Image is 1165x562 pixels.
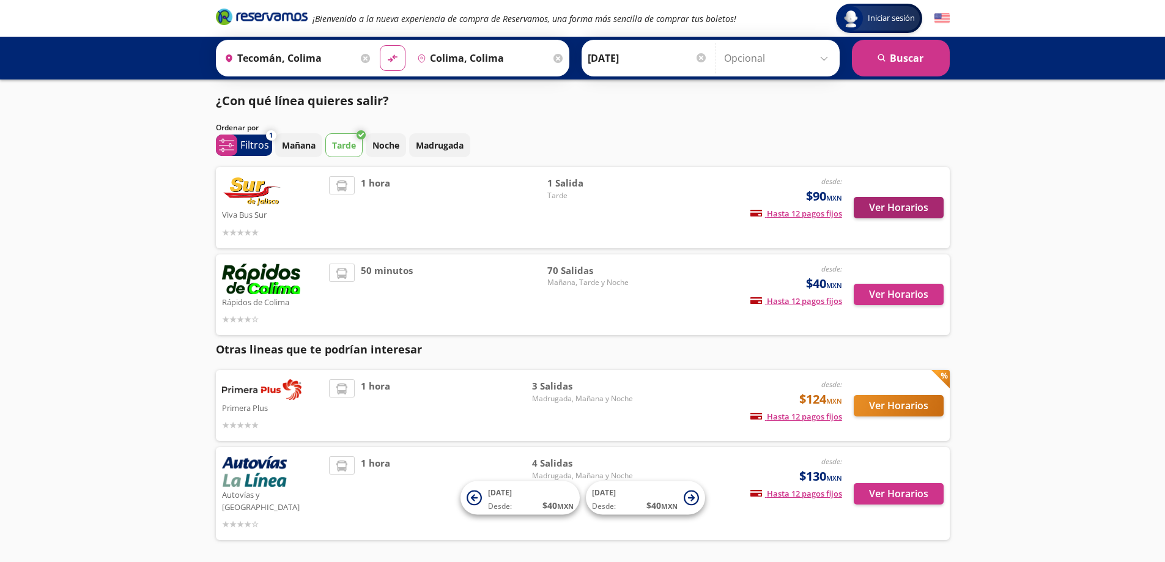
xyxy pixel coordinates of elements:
[532,379,633,393] span: 3 Salidas
[222,487,324,513] p: Autovías y [GEOGRAPHIC_DATA]
[361,456,390,531] span: 1 hora
[216,92,389,110] p: ¿Con qué línea quieres salir?
[216,135,272,156] button: 1Filtros
[806,275,842,293] span: $40
[361,264,413,327] span: 50 minutos
[222,456,287,487] img: Autovías y La Línea
[313,13,736,24] em: ¡Bienvenido a la nueva experiencia de compra de Reservamos, una forma más sencilla de comprar tus...
[854,395,944,416] button: Ver Horarios
[275,133,322,157] button: Mañana
[409,133,470,157] button: Madrugada
[361,176,390,239] span: 1 hora
[547,277,633,288] span: Mañana, Tarde y Noche
[240,138,269,152] p: Filtros
[826,396,842,405] small: MXN
[416,139,464,152] p: Madrugada
[547,176,633,190] span: 1 Salida
[372,139,399,152] p: Noche
[216,122,259,133] p: Ordenar por
[592,501,616,512] span: Desde:
[216,341,950,358] p: Otras lineas que te podrían interesar
[222,400,324,415] p: Primera Plus
[366,133,406,157] button: Noche
[547,190,633,201] span: Tarde
[806,187,842,205] span: $90
[532,456,633,470] span: 4 Salidas
[222,207,324,221] p: Viva Bus Sur
[826,193,842,202] small: MXN
[216,7,308,26] i: Brand Logo
[361,379,390,432] span: 1 hora
[852,40,950,76] button: Buscar
[588,43,708,73] input: Elegir Fecha
[488,487,512,498] span: [DATE]
[821,456,842,467] em: desde:
[854,197,944,218] button: Ver Horarios
[750,488,842,499] span: Hasta 12 pagos fijos
[821,379,842,390] em: desde:
[532,393,633,404] span: Madrugada, Mañana y Noche
[724,43,834,73] input: Opcional
[557,501,574,511] small: MXN
[661,501,678,511] small: MXN
[269,130,273,141] span: 1
[542,499,574,512] span: $ 40
[216,7,308,29] a: Brand Logo
[854,284,944,305] button: Ver Horarios
[750,208,842,219] span: Hasta 12 pagos fijos
[547,264,633,278] span: 70 Salidas
[934,11,950,26] button: English
[646,499,678,512] span: $ 40
[799,390,842,409] span: $124
[222,176,282,207] img: Viva Bus Sur
[854,483,944,505] button: Ver Horarios
[750,411,842,422] span: Hasta 12 pagos fijos
[488,501,512,512] span: Desde:
[222,264,301,294] img: Rápidos de Colima
[826,281,842,290] small: MXN
[821,176,842,187] em: desde:
[799,467,842,486] span: $130
[863,12,920,24] span: Iniciar sesión
[282,139,316,152] p: Mañana
[332,139,356,152] p: Tarde
[222,379,301,400] img: Primera Plus
[592,487,616,498] span: [DATE]
[586,481,705,515] button: [DATE]Desde:$40MXN
[460,481,580,515] button: [DATE]Desde:$40MXN
[325,133,363,157] button: Tarde
[821,264,842,274] em: desde:
[532,470,633,481] span: Madrugada, Mañana y Noche
[750,295,842,306] span: Hasta 12 pagos fijos
[222,294,324,309] p: Rápidos de Colima
[826,473,842,483] small: MXN
[412,43,550,73] input: Buscar Destino
[220,43,358,73] input: Buscar Origen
